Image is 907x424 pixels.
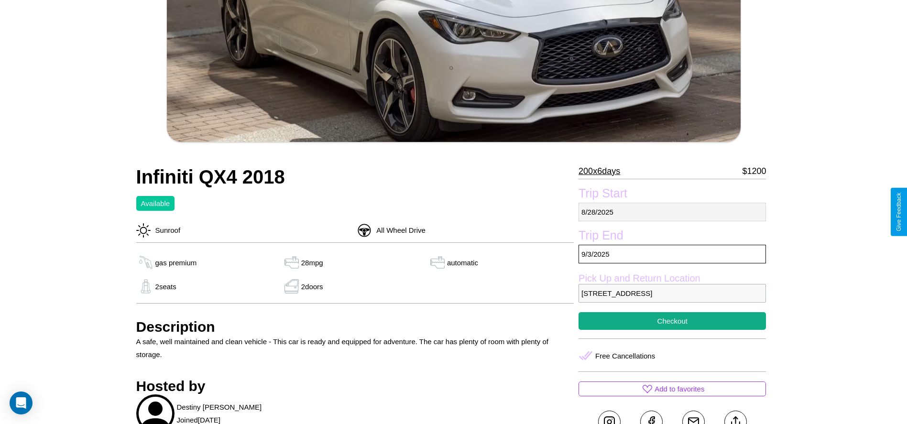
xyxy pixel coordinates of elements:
img: gas [282,255,301,270]
p: Destiny [PERSON_NAME] [177,401,262,413]
p: automatic [447,256,478,269]
img: gas [136,279,155,294]
p: Free Cancellations [595,349,655,362]
p: gas premium [155,256,197,269]
p: 2 doors [301,280,323,293]
p: All Wheel Drive [372,224,426,237]
p: [STREET_ADDRESS] [579,284,766,303]
label: Trip End [579,228,766,245]
button: Add to favorites [579,381,766,396]
h2: Infiniti QX4 2018 [136,166,574,188]
p: Add to favorites [655,382,704,395]
p: 200 x 6 days [579,163,620,179]
p: 9 / 3 / 2025 [579,245,766,263]
label: Trip Start [579,186,766,203]
button: Checkout [579,312,766,330]
p: 28 mpg [301,256,323,269]
p: Sunroof [151,224,181,237]
h3: Description [136,319,574,335]
img: gas [282,279,301,294]
p: A safe, well maintained and clean vehicle - This car is ready and equipped for adventure. The car... [136,335,574,361]
div: Open Intercom Messenger [10,391,33,414]
h3: Hosted by [136,378,574,394]
div: Give Feedback [896,193,902,231]
img: gas [428,255,447,270]
p: 8 / 28 / 2025 [579,203,766,221]
img: gas [136,255,155,270]
p: 2 seats [155,280,176,293]
p: $ 1200 [742,163,766,179]
label: Pick Up and Return Location [579,273,766,284]
p: Available [141,197,170,210]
